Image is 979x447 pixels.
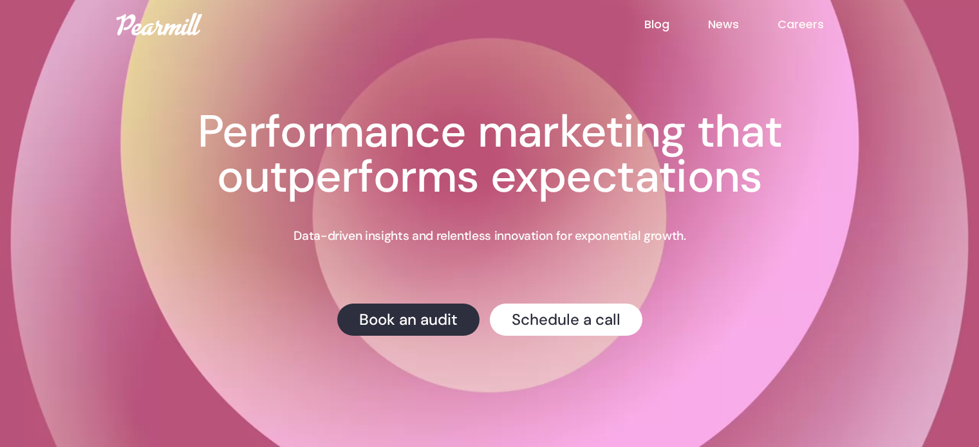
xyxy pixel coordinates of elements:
a: News [708,16,778,33]
a: Blog [644,16,708,33]
h1: Performance marketing that outperforms expectations [129,109,850,199]
a: Careers [778,16,862,33]
img: Pearmill logo [117,13,202,35]
a: Schedule a call [490,303,642,335]
p: Data-driven insights and relentless innovation for exponential growth. [294,228,685,244]
a: Book an audit [337,303,480,335]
